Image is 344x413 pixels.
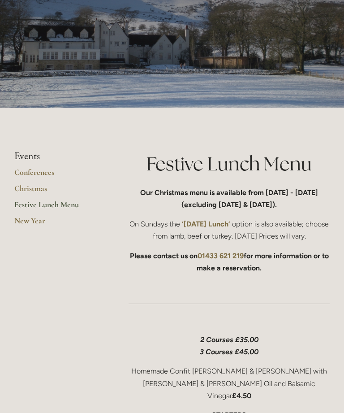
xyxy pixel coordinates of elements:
p: On Sundays the option is also available; choose from lamb, beef or turkey. [DATE] Prices will vary. [129,218,330,242]
a: New Year [14,216,100,232]
strong: Please contact us on for more information or to make a reservation. [130,252,331,272]
strong: Our Christmas menu is available from [DATE] - [DATE] (excluding [DATE] & [DATE]). [140,188,320,209]
h1: Festive Lunch Menu [129,151,330,177]
em: 2 Courses £35.00 3 Courses £45.00 [200,335,258,356]
strong: £4.50 [232,391,251,400]
a: ‘[DATE] Lunch’ [180,220,232,228]
strong: ‘[DATE] Lunch’ [182,220,230,228]
a: Christmas [14,183,100,200]
a: 01433 621 219 [198,252,244,260]
p: Homemade Confit [PERSON_NAME] & [PERSON_NAME] with [PERSON_NAME] & [PERSON_NAME] Oil and Balsamic... [129,365,330,402]
a: Conferences [14,167,100,183]
li: Events [14,151,100,162]
a: Festive Lunch Menu [14,200,100,216]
